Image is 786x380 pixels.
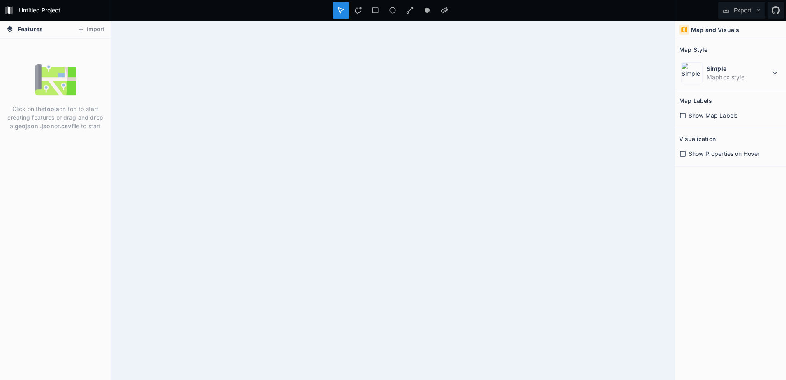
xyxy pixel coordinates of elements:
h2: Map Labels [679,94,712,107]
strong: .json [40,123,54,130]
dt: Simple [707,64,770,73]
strong: .csv [60,123,72,130]
strong: .geojson [13,123,38,130]
span: Show Properties on Hover [689,149,760,158]
span: Features [18,25,43,33]
h4: Map and Visuals [691,25,739,34]
img: empty [35,59,76,100]
h2: Visualization [679,132,716,145]
span: Show Map Labels [689,111,737,120]
button: Import [73,23,109,36]
dd: Mapbox style [707,73,770,81]
img: Simple [681,62,703,83]
strong: tools [44,105,59,112]
p: Click on the on top to start creating features or drag and drop a , or file to start [6,104,104,130]
h2: Map Style [679,43,707,56]
button: Export [718,2,765,19]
